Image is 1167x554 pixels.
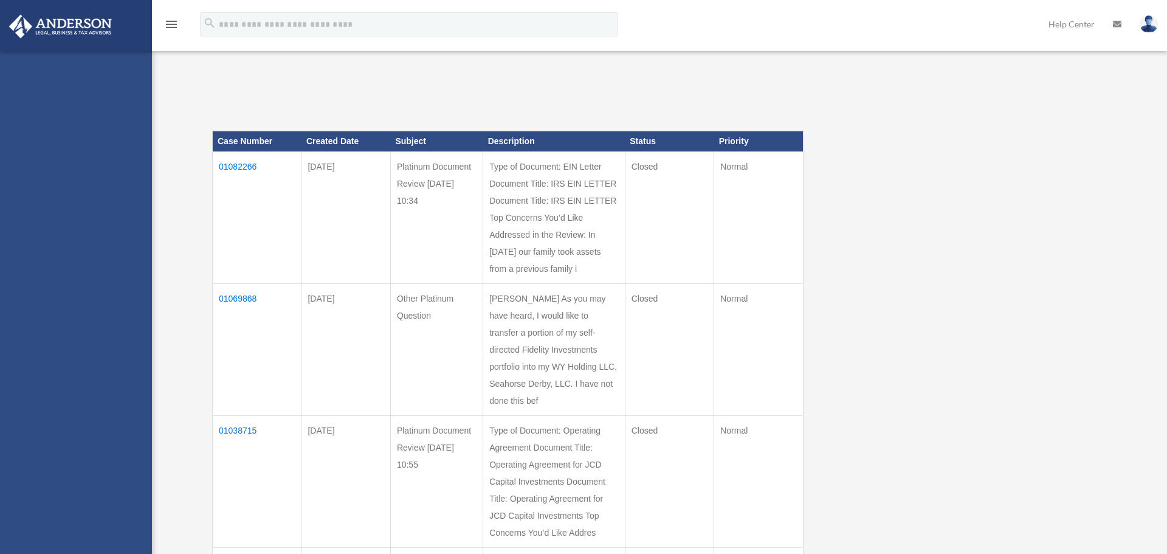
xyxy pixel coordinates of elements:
td: Platinum Document Review [DATE] 10:34 [390,152,483,284]
td: 01069868 [213,284,301,416]
td: [DATE] [301,152,390,284]
th: Case Number [213,131,301,152]
th: Priority [714,131,803,152]
td: [DATE] [301,284,390,416]
th: Status [625,131,714,152]
img: User Pic [1140,15,1158,33]
td: Platinum Document Review [DATE] 10:55 [390,416,483,548]
th: Subject [390,131,483,152]
td: Closed [625,416,714,548]
td: Normal [714,416,803,548]
td: 01082266 [213,152,301,284]
td: Type of Document: EIN Letter Document Title: IRS EIN LETTER Document Title: IRS EIN LETTER Top Co... [483,152,625,284]
td: [PERSON_NAME] As you may have heard, I would like to transfer a portion of my self-directed Fidel... [483,284,625,416]
td: Type of Document: Operating Agreement Document Title: Operating Agreement for JCD Capital Investm... [483,416,625,548]
i: menu [164,17,179,32]
td: Closed [625,152,714,284]
td: 01038715 [213,416,301,548]
td: Other Platinum Question [390,284,483,416]
td: [DATE] [301,416,390,548]
th: Created Date [301,131,390,152]
i: search [203,16,216,30]
td: Normal [714,152,803,284]
th: Description [483,131,625,152]
td: Normal [714,284,803,416]
a: menu [164,21,179,32]
img: Anderson Advisors Platinum Portal [5,15,115,38]
td: Closed [625,284,714,416]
